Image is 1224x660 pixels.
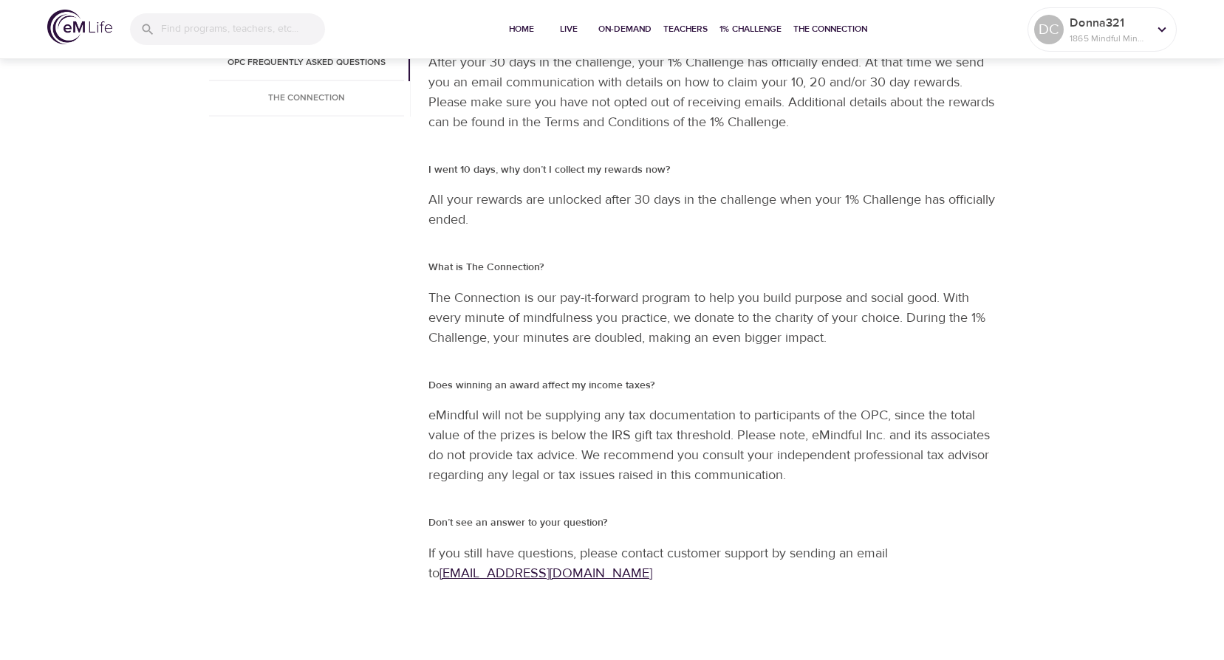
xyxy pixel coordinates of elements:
[440,565,652,582] a: [EMAIL_ADDRESS][DOMAIN_NAME]
[428,288,998,348] p: The Connection is our pay-it-forward program to help you build purpose and social good. With ever...
[1070,32,1148,45] p: 1865 Mindful Minutes
[719,21,782,37] span: 1% Challenge
[218,55,395,71] span: OPC Frequently Asked Questions
[1070,14,1148,32] p: Donna321
[428,190,998,230] p: All your rewards are unlocked after 30 days in the challenge when your 1% Challenge has officiall...
[47,10,112,44] img: logo
[428,515,998,531] h6: Don’t see an answer to your question?
[551,21,587,37] span: Live
[428,543,998,583] p: If you still have questions, please contact customer support by sending an email to
[161,13,325,45] input: Find programs, teachers, etc...
[504,21,539,37] span: Home
[598,21,652,37] span: On-Demand
[428,405,998,485] p: eMindful will not be supplying any tax documentation to participants of the OPC, since the total ...
[428,259,998,275] h6: What is The Connection?
[793,21,867,37] span: The Connection
[663,21,708,37] span: Teachers
[1034,15,1064,44] div: DC
[428,52,998,132] p: After your 30 days in the challenge, your 1% Challenge has officially ended. At that time we send...
[209,46,410,117] div: FAQs
[428,377,998,393] h6: Does winning an award affect my income taxes?
[428,162,998,178] h6: I went 10 days, why don’t I collect my rewards now?
[218,91,395,106] span: The Connection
